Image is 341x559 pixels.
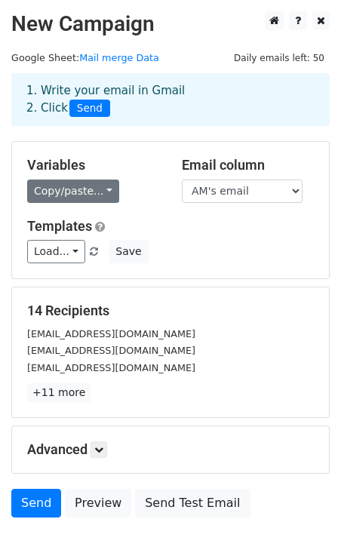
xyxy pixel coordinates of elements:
a: Preview [65,489,131,518]
span: Daily emails left: 50 [229,50,330,66]
small: Google Sheet: [11,52,159,63]
h5: Advanced [27,441,314,458]
a: Templates [27,218,92,234]
h2: New Campaign [11,11,330,37]
a: Load... [27,240,85,263]
div: 1. Write your email in Gmail 2. Click [15,82,326,117]
a: Daily emails left: 50 [229,52,330,63]
h5: 14 Recipients [27,303,314,319]
button: Save [109,240,148,263]
small: [EMAIL_ADDRESS][DOMAIN_NAME] [27,362,195,373]
small: [EMAIL_ADDRESS][DOMAIN_NAME] [27,345,195,356]
small: [EMAIL_ADDRESS][DOMAIN_NAME] [27,328,195,339]
iframe: Chat Widget [266,487,341,559]
a: Send [11,489,61,518]
h5: Email column [182,157,314,174]
a: Mail merge Data [79,52,159,63]
a: Send Test Email [135,489,250,518]
span: Send [69,100,110,118]
h5: Variables [27,157,159,174]
a: Copy/paste... [27,180,119,203]
a: +11 more [27,383,91,402]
